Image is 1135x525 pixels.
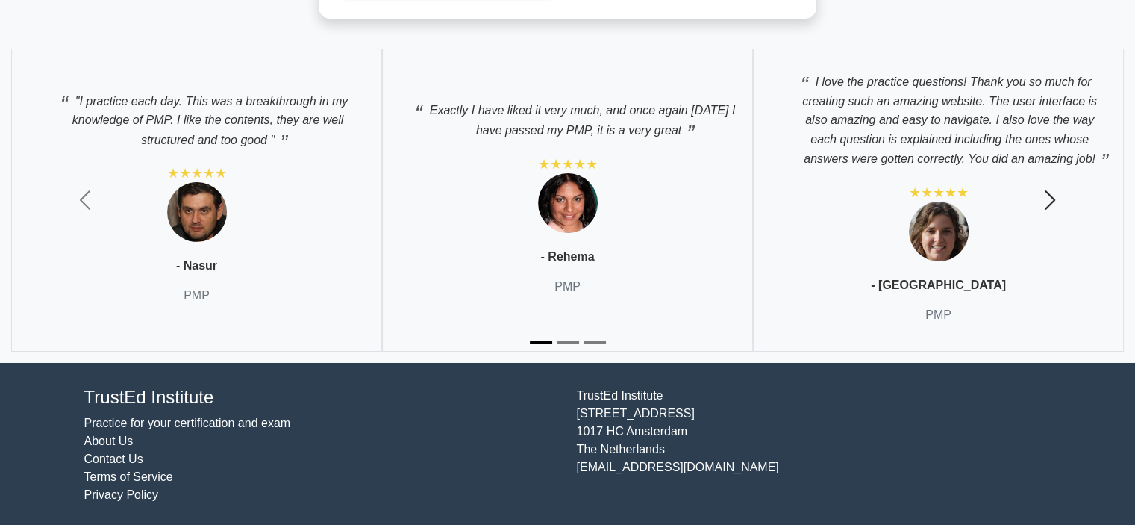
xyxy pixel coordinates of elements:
[398,93,737,140] p: Exactly I have liked it very much, and once again [DATE] I have passed my PMP, it is a very great
[568,387,1060,504] div: TrustEd Institute [STREET_ADDRESS] 1017 HC Amsterdam The Netherlands [EMAIL_ADDRESS][DOMAIN_NAME]
[538,173,598,233] img: Testimonial 2
[584,334,606,351] button: Slide 3
[540,248,594,266] p: - Rehema
[84,435,134,447] a: About Us
[84,470,173,483] a: Terms of Service
[184,287,210,305] p: PMP
[557,334,579,351] button: Slide 2
[909,184,969,202] div: ★★★★★
[84,417,291,429] a: Practice for your certification and exam
[909,202,969,261] img: Testimonial 3
[176,257,217,275] p: - Nasur
[167,164,227,182] div: ★★★★★
[84,453,143,465] a: Contact Us
[167,182,227,242] img: Testimonial 1
[554,278,581,296] p: PMP
[538,155,598,173] div: ★★★★★
[27,84,366,150] p: "I practice each day. This was a breakthrough in my knowledge of PMP. I like the contents, they a...
[871,276,1006,294] p: - [GEOGRAPHIC_DATA]
[769,64,1108,169] p: I love the practice questions! Thank you so much for creating such an amazing website. The user i...
[925,306,951,324] p: PMP
[84,488,159,501] a: Privacy Policy
[84,387,559,408] h4: TrustEd Institute
[530,334,552,351] button: Slide 1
